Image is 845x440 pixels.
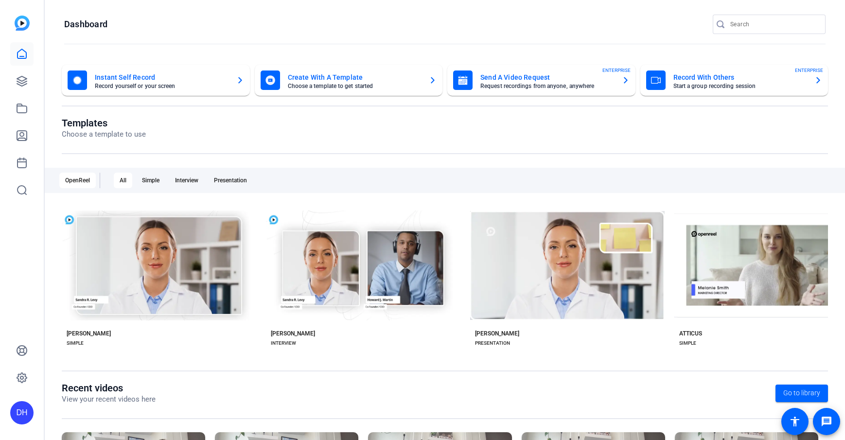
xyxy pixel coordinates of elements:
[95,83,229,89] mat-card-subtitle: Record yourself or your screen
[447,65,635,96] button: Send A Video RequestRequest recordings from anyone, anywhereENTERPRISE
[10,401,34,424] div: DH
[271,339,296,347] div: INTERVIEW
[169,173,204,188] div: Interview
[640,65,828,96] button: Record With OthersStart a group recording sessionENTERPRISE
[59,173,96,188] div: OpenReel
[208,173,253,188] div: Presentation
[821,416,832,427] mat-icon: message
[64,18,107,30] h1: Dashboard
[789,416,801,427] mat-icon: accessibility
[62,382,156,394] h1: Recent videos
[67,330,111,337] div: [PERSON_NAME]
[730,18,818,30] input: Search
[480,83,614,89] mat-card-subtitle: Request recordings from anyone, anywhere
[288,83,422,89] mat-card-subtitle: Choose a template to get started
[602,67,631,74] span: ENTERPRISE
[288,71,422,83] mat-card-title: Create With A Template
[679,339,696,347] div: SIMPLE
[67,339,84,347] div: SIMPLE
[795,67,823,74] span: ENTERPRISE
[62,117,146,129] h1: Templates
[679,330,702,337] div: ATTICUS
[783,388,820,398] span: Go to library
[480,71,614,83] mat-card-title: Send A Video Request
[475,339,510,347] div: PRESENTATION
[775,385,828,402] a: Go to library
[62,65,250,96] button: Instant Self RecordRecord yourself or your screen
[255,65,443,96] button: Create With A TemplateChoose a template to get started
[475,330,519,337] div: [PERSON_NAME]
[136,173,165,188] div: Simple
[673,83,807,89] mat-card-subtitle: Start a group recording session
[95,71,229,83] mat-card-title: Instant Self Record
[673,71,807,83] mat-card-title: Record With Others
[114,173,132,188] div: All
[15,16,30,31] img: blue-gradient.svg
[62,394,156,405] p: View your recent videos here
[62,129,146,140] p: Choose a template to use
[271,330,315,337] div: [PERSON_NAME]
